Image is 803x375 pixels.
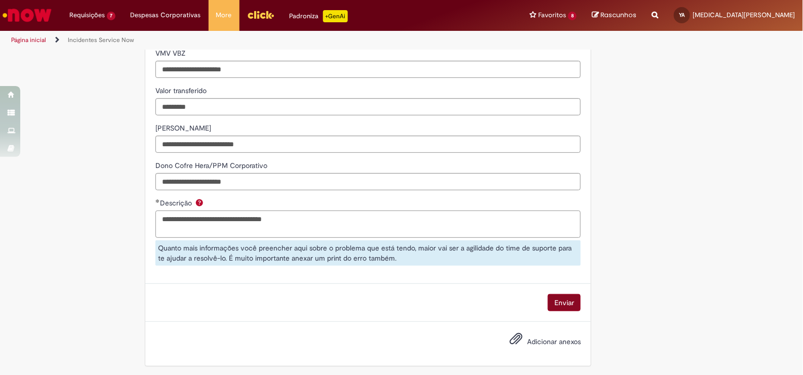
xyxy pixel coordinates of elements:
[155,49,187,58] span: Somente leitura - VMV VBZ
[507,329,525,353] button: Adicionar anexos
[155,98,581,115] input: Valor transferido
[247,7,274,22] img: click_logo_yellow_360x200.png
[155,61,581,78] input: VMV VBZ
[568,12,577,20] span: 8
[216,10,232,20] span: More
[11,36,46,44] a: Página inicial
[8,31,528,50] ul: Trilhas de página
[548,294,581,311] button: Enviar
[155,240,581,266] div: Quanto mais informações você preencher aqui sobre o problema que está tendo, maior vai ser a agil...
[155,123,213,133] span: Somente leitura - Cofre Hera
[155,161,269,170] span: Somente leitura - Dono Cofre Hera/PPM Corporativo
[155,86,209,95] span: Somente leitura - Valor transferido
[1,5,53,25] img: ServiceNow
[160,198,194,207] span: Descrição
[600,10,637,20] span: Rascunhos
[107,12,115,20] span: 7
[323,10,348,22] p: +GenAi
[193,198,206,206] span: Ajuda para Descrição
[68,36,134,44] a: Incidentes Service Now
[693,11,795,19] span: [MEDICAL_DATA][PERSON_NAME]
[527,338,581,347] span: Adicionar anexos
[538,10,566,20] span: Favoritos
[155,173,581,190] input: Dono Cofre Hera/PPM Corporativo
[155,136,581,153] input: Cofre Hera
[155,199,160,203] span: Obrigatório Preenchido
[290,10,348,22] div: Padroniza
[592,11,637,20] a: Rascunhos
[69,10,105,20] span: Requisições
[679,12,685,18] span: YA
[131,10,201,20] span: Despesas Corporativas
[155,211,581,238] textarea: Descrição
